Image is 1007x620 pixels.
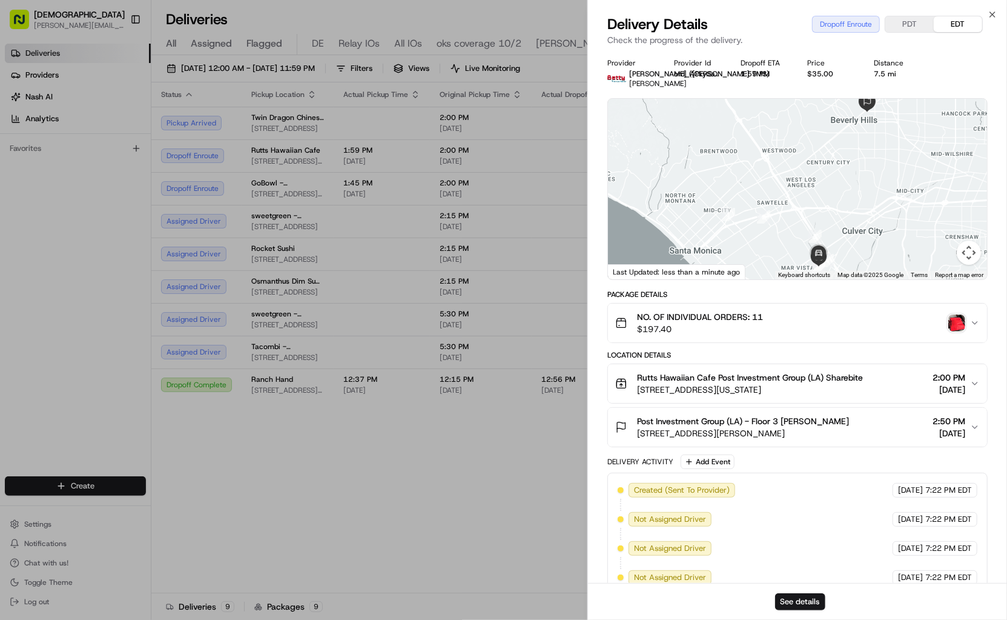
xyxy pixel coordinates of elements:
[898,543,923,554] span: [DATE]
[634,543,706,554] span: Not Assigned Driver
[935,272,983,278] a: Report a map error
[608,264,745,279] div: Last Updated: less than a minute ago
[608,304,987,342] button: NO. OF INDIVIDUAL ORDERS: 11$197.40photo_proof_of_pickup image
[206,119,220,133] button: Start new chat
[608,408,987,447] button: Post Investment Group (LA) - Floor 3 [PERSON_NAME][STREET_ADDRESS][PERSON_NAME]2:50 PM[DATE]
[934,16,982,32] button: EDT
[637,384,863,396] span: [STREET_ADDRESS][US_STATE]
[722,208,735,221] div: 1
[637,427,849,439] span: [STREET_ADDRESS][PERSON_NAME]
[607,350,988,360] div: Location Details
[925,514,972,525] span: 7:22 PM EDT
[674,58,721,68] div: Provider Id
[24,175,93,187] span: Knowledge Base
[85,204,147,214] a: Powered byPylon
[874,69,921,79] div: 7.5 mi
[41,127,153,137] div: We're available if you need us!
[611,264,651,279] img: Google
[874,58,921,68] div: Distance
[607,457,673,467] div: Delivery Activity
[925,543,972,554] span: 7:22 PM EDT
[31,78,200,90] input: Clear
[121,205,147,214] span: Pylon
[611,264,651,279] a: Open this area in Google Maps (opens a new window)
[757,210,770,224] div: 2
[741,58,788,68] div: Dropoff ETA
[681,455,735,469] button: Add Event
[12,115,34,137] img: 1736555255976-a54dd68f-1ca7-489b-9aae-adbdc363a1c4
[637,415,849,427] span: Post Investment Group (LA) - Floor 3 [PERSON_NAME]
[925,485,972,496] span: 7:22 PM EDT
[607,34,988,46] p: Check the progress of the delivery.
[948,315,965,332] img: photo_proof_of_pickup image
[634,514,706,525] span: Not Assigned Driver
[637,323,763,335] span: $197.40
[741,69,788,79] div: 1:59 PM
[911,272,928,278] a: Terms (opens in new tab)
[7,170,97,192] a: 📗Knowledge Base
[898,572,923,583] span: [DATE]
[885,16,934,32] button: PDT
[12,176,22,186] div: 📗
[637,311,763,323] span: NO. OF INDIVIDUAL ORDERS: 11
[607,69,627,88] img: betty.jpg
[102,176,112,186] div: 💻
[12,12,36,36] img: Nash
[775,593,825,610] button: See details
[933,427,965,439] span: [DATE]
[608,364,987,403] button: Rutts Hawaiian Cafe Post Investment Group (LA) Sharebite[STREET_ADDRESS][US_STATE]2:00 PM[DATE]
[637,372,863,384] span: Rutts Hawaiian Cafe Post Investment Group (LA) Sharebite
[607,58,655,68] div: Provider
[634,572,706,583] span: Not Assigned Driver
[607,290,988,299] div: Package Details
[957,241,981,265] button: Map camera controls
[807,69,854,79] div: $35.00
[925,572,972,583] span: 7:22 PM EDT
[898,485,923,496] span: [DATE]
[114,175,194,187] span: API Documentation
[12,48,220,67] p: Welcome 👋
[933,372,965,384] span: 2:00 PM
[629,79,687,88] span: [PERSON_NAME]
[898,514,923,525] span: [DATE]
[674,69,721,79] button: ord_ACkySa9zJKy7889LxkaLU8
[808,230,822,243] div: 3
[97,170,199,192] a: 💻API Documentation
[778,271,830,279] button: Keyboard shortcuts
[41,115,199,127] div: Start new chat
[629,69,770,79] span: [PERSON_NAME] ([PERSON_NAME] TMS)
[807,58,854,68] div: Price
[607,15,708,34] span: Delivery Details
[634,485,730,496] span: Created (Sent To Provider)
[933,384,965,396] span: [DATE]
[837,272,903,278] span: Map data ©2025 Google
[933,415,965,427] span: 2:50 PM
